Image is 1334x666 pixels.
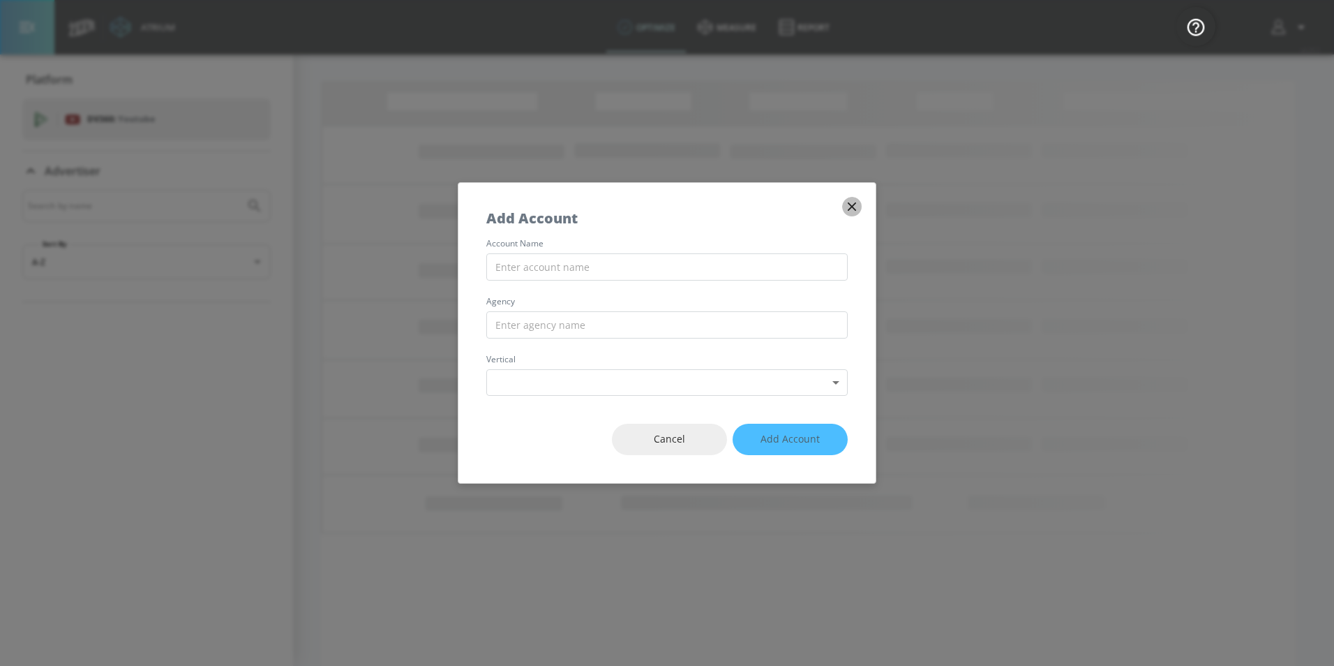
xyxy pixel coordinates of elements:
[486,239,848,248] label: account name
[486,369,848,397] div: ​
[486,355,848,364] label: vertical
[1176,7,1215,46] button: Open Resource Center
[486,297,848,306] label: agency
[486,311,848,339] input: Enter agency name
[486,211,578,225] h5: Add Account
[640,431,699,448] span: Cancel
[486,253,848,281] input: Enter account name
[612,424,727,455] button: Cancel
